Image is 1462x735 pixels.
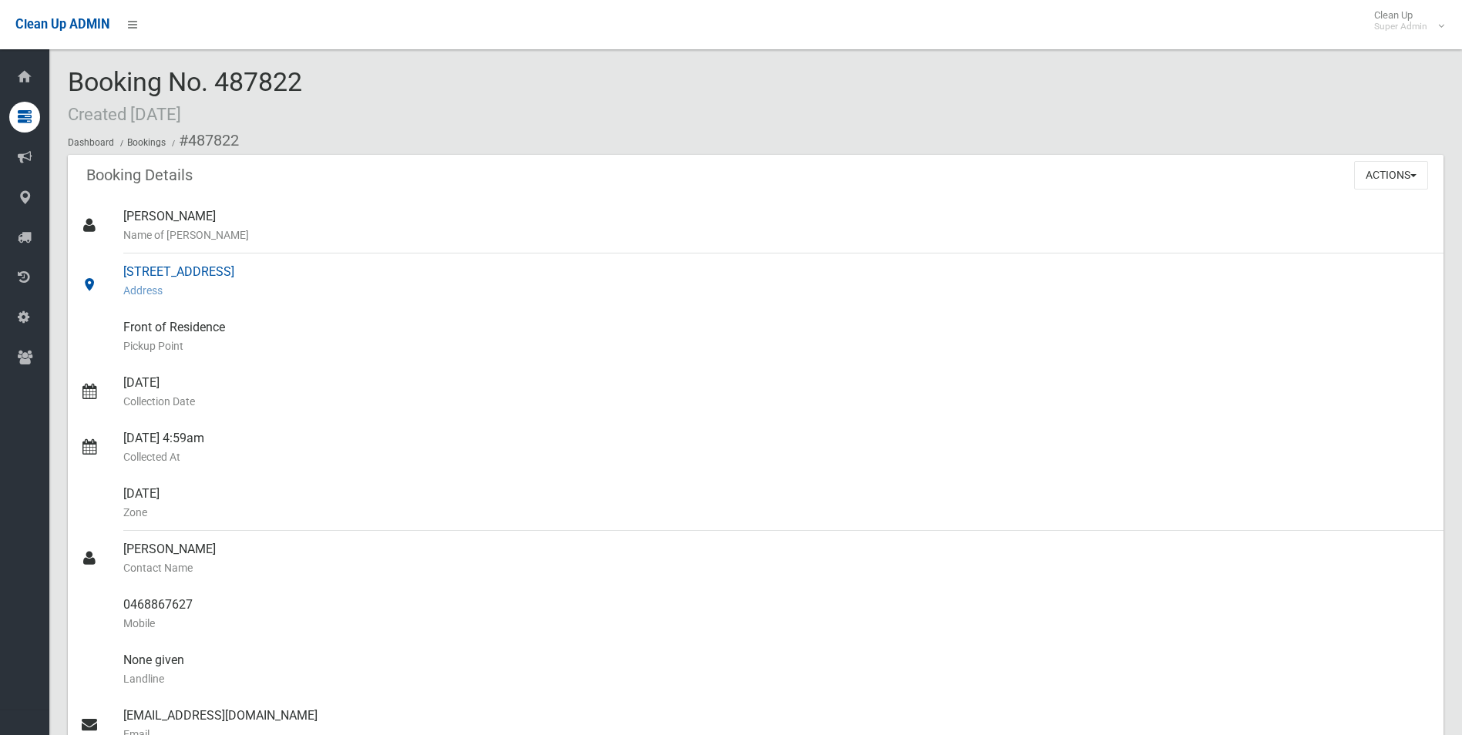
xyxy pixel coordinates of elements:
li: #487822 [168,126,239,155]
span: Clean Up [1366,9,1443,32]
div: [DATE] [123,364,1431,420]
div: None given [123,642,1431,697]
div: [PERSON_NAME] [123,531,1431,586]
small: Landline [123,670,1431,688]
div: [STREET_ADDRESS] [123,253,1431,309]
header: Booking Details [68,160,211,190]
button: Actions [1354,161,1428,190]
small: Contact Name [123,559,1431,577]
div: [DATE] 4:59am [123,420,1431,475]
div: Front of Residence [123,309,1431,364]
small: Address [123,281,1431,300]
small: Super Admin [1374,21,1427,32]
div: [PERSON_NAME] [123,198,1431,253]
div: [DATE] [123,475,1431,531]
span: Clean Up ADMIN [15,17,109,32]
div: 0468867627 [123,586,1431,642]
small: Collection Date [123,392,1431,411]
span: Booking No. 487822 [68,66,302,126]
small: Pickup Point [123,337,1431,355]
small: Collected At [123,448,1431,466]
small: Created [DATE] [68,104,181,124]
small: Name of [PERSON_NAME] [123,226,1431,244]
a: Dashboard [68,137,114,148]
small: Zone [123,503,1431,522]
small: Mobile [123,614,1431,633]
a: Bookings [127,137,166,148]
